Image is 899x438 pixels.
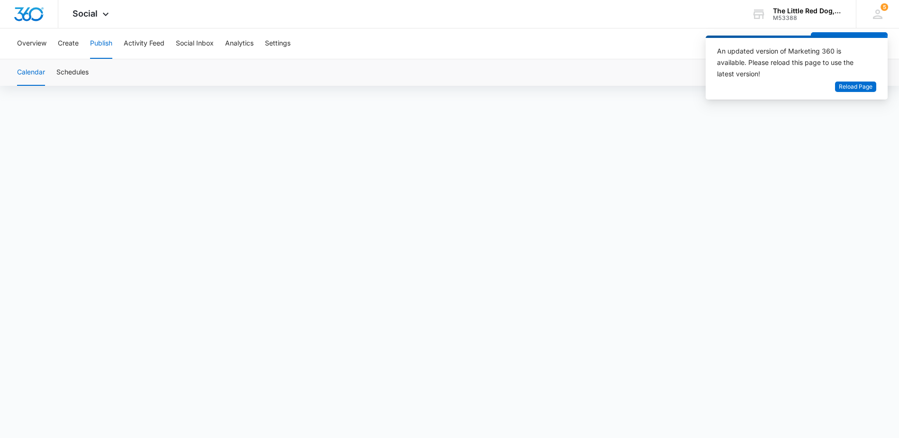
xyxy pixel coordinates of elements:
div: An updated version of Marketing 360 is available. Please reload this page to use the latest version! [717,46,865,80]
button: Overview [17,28,46,59]
button: Social Inbox [176,28,214,59]
button: Publish [90,28,112,59]
div: account id [773,15,842,21]
button: Analytics [225,28,254,59]
div: account name [773,7,842,15]
div: notifications count [881,3,888,11]
button: Create [58,28,79,59]
button: Create a Post [811,32,888,55]
button: Calendar [17,59,45,86]
button: Schedules [56,59,89,86]
button: Settings [265,28,291,59]
span: 5 [881,3,888,11]
span: Reload Page [839,82,872,91]
button: Activity Feed [124,28,164,59]
button: Reload Page [835,82,876,92]
span: Social [73,9,98,18]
